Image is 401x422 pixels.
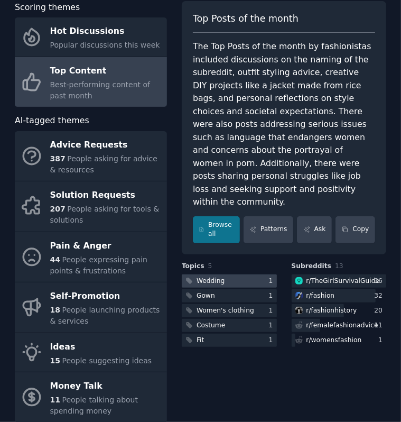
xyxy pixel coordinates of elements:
[292,304,387,317] a: fashionhistoryr/fashionhistory20
[50,187,162,204] div: Solution Requests
[306,336,362,345] div: r/ womensfashion
[15,57,167,107] a: Top ContentBest-performing content of past month
[306,306,357,316] div: r/ fashionhistory
[182,262,204,271] span: Topics
[50,378,162,395] div: Money Talk
[15,181,167,232] a: Solution Requests207People asking for tools & solutions
[306,321,378,331] div: r/ femalefashionadvice
[295,307,303,314] img: fashionhistory
[50,23,160,40] div: Hot Discussions
[50,306,60,314] span: 18
[50,255,147,275] span: People expressing pain points & frustrations
[50,136,162,153] div: Advice Requests
[269,336,277,345] div: 1
[208,262,212,270] span: 5
[292,334,387,347] a: r/womensfashion1
[292,274,387,288] a: TheGirlSurvivalGuider/TheGirlSurvivalGuide36
[50,80,151,100] span: Best-performing content of past month
[306,277,380,286] div: r/ TheGirlSurvivalGuide
[50,338,152,355] div: Ideas
[182,289,277,302] a: Gown1
[292,289,387,302] a: fashionr/fashion32
[62,356,152,365] span: People suggesting ideas
[374,277,386,286] div: 36
[197,277,225,286] div: Wedding
[295,277,303,285] img: TheGirlSurvivalGuide
[335,216,375,243] button: Copy
[50,205,160,224] span: People asking for tools & solutions
[182,319,277,332] a: Costume1
[15,333,167,372] a: Ideas15People suggesting ideas
[197,321,225,331] div: Costume
[297,216,332,243] a: Ask
[50,154,66,163] span: 387
[50,306,160,325] span: People launching products & services
[15,282,167,333] a: Self-Promotion18People launching products & services
[50,396,138,415] span: People talking about spending money
[197,336,204,345] div: Fit
[295,292,303,299] img: fashion
[335,262,343,270] span: 13
[193,216,240,243] a: Browse all
[306,291,335,301] div: r/ fashion
[292,319,387,332] a: r/femalefashionadvice11
[50,62,162,79] div: Top Content
[269,291,277,301] div: 1
[292,262,332,271] span: Subreddits
[269,321,277,331] div: 1
[197,291,215,301] div: Gown
[50,255,60,264] span: 44
[193,12,299,25] span: Top Posts of the month
[374,291,386,301] div: 32
[374,321,386,331] div: 11
[182,304,277,317] a: Women's clothing1
[50,288,162,305] div: Self-Promotion
[244,216,293,243] a: Patterns
[50,356,60,365] span: 15
[193,40,375,209] div: The Top Posts of the month by fashionistas included discussions on the naming of the subreddit, o...
[269,277,277,286] div: 1
[50,396,60,404] span: 11
[15,131,167,181] a: Advice Requests387People asking for advice & resources
[15,114,89,127] span: AI-tagged themes
[15,17,167,57] a: Hot DiscussionsPopular discussions this week
[15,1,80,14] span: Scoring themes
[182,334,277,347] a: Fit1
[269,306,277,316] div: 1
[182,274,277,288] a: Wedding1
[374,306,386,316] div: 20
[50,41,160,49] span: Popular discussions this week
[15,232,167,282] a: Pain & Anger44People expressing pain points & frustrations
[50,205,66,213] span: 207
[378,336,386,345] div: 1
[50,237,162,254] div: Pain & Anger
[50,154,157,174] span: People asking for advice & resources
[197,306,254,316] div: Women's clothing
